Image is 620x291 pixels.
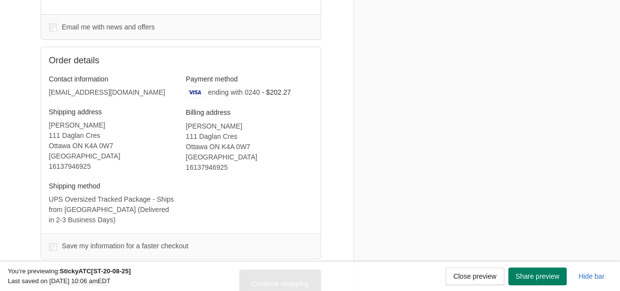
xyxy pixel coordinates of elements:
[262,88,291,96] span: - $202.27
[98,16,110,23] span: EDT
[208,88,260,96] span: ending with 0240
[49,120,176,172] address: [PERSON_NAME] 111 Daglan Cres Ottawa ON K4A 0W7 [GEOGRAPHIC_DATA] ‎16137946925
[8,15,446,25] p: Last saved on [DATE] 10:06 am
[49,194,176,225] p: UPS Oversized Tracked Package - Ships from [GEOGRAPHIC_DATA] (Delivered in 2-3 Business Days)
[60,6,131,13] strong: StickyATC[ST-20-08-25]
[570,6,612,24] button: Hide bar
[186,108,313,117] h3: Billing address
[49,55,181,66] h2: Order details
[49,182,176,190] h3: Shipping method
[49,107,176,116] h3: Shipping address
[446,6,504,24] button: Close preview
[49,88,165,96] bdo: [EMAIL_ADDRESS][DOMAIN_NAME]
[186,121,313,173] address: [PERSON_NAME] 111 Daglan Cres Ottawa ON K4A 0W7 [GEOGRAPHIC_DATA] ‎16137946925
[62,23,155,31] span: Email me with news and offers
[186,75,313,83] h3: Payment method
[49,75,176,83] h3: Contact information
[8,5,446,15] p: You’re previewing:
[62,241,313,250] label: Save my information for a faster checkout
[508,6,567,24] button: Share preview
